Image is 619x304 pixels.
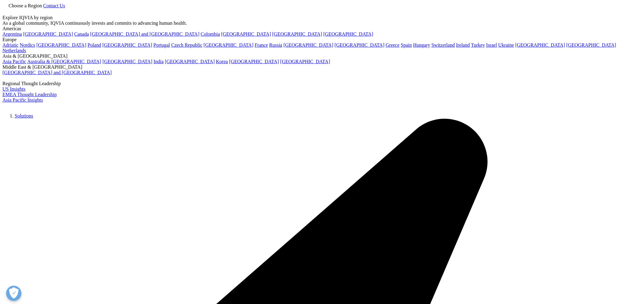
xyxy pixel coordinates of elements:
a: [GEOGRAPHIC_DATA] [334,42,384,48]
a: [GEOGRAPHIC_DATA] [566,42,616,48]
a: Argentina [2,31,22,37]
a: [GEOGRAPHIC_DATA] and [GEOGRAPHIC_DATA] [2,70,112,75]
a: [GEOGRAPHIC_DATA] [23,31,73,37]
div: Regional Thought Leadership [2,81,617,86]
a: Hungary [413,42,430,48]
a: India [153,59,164,64]
div: Asia & [GEOGRAPHIC_DATA] [2,53,617,59]
a: Czech Republic [171,42,202,48]
div: Middle East & [GEOGRAPHIC_DATA] [2,64,617,70]
a: Asia Pacific Insights [2,97,43,103]
a: [GEOGRAPHIC_DATA] [272,31,322,37]
a: [GEOGRAPHIC_DATA] [204,42,253,48]
a: [GEOGRAPHIC_DATA] [102,59,152,64]
a: Ukraine [498,42,514,48]
a: [GEOGRAPHIC_DATA] [102,42,152,48]
a: [GEOGRAPHIC_DATA] [36,42,86,48]
a: Asia Pacific [2,59,26,64]
a: Turkey [471,42,485,48]
a: [GEOGRAPHIC_DATA] [515,42,565,48]
a: [GEOGRAPHIC_DATA] [165,59,215,64]
a: Ireland [456,42,470,48]
a: Portugal [153,42,170,48]
a: Nordics [20,42,35,48]
button: Präferenzen öffnen [6,286,21,301]
a: Adriatic [2,42,18,48]
a: Switzerland [431,42,455,48]
a: US Insights [2,86,25,92]
a: Colombia [201,31,220,37]
a: Canada [74,31,89,37]
a: [GEOGRAPHIC_DATA] [229,59,279,64]
a: EMEA Thought Leadership [2,92,57,97]
span: Choose a Region [9,3,42,8]
a: Poland [87,42,101,48]
a: Russia [269,42,282,48]
div: Europe [2,37,617,42]
a: [GEOGRAPHIC_DATA] and [GEOGRAPHIC_DATA] [90,31,199,37]
a: Korea [216,59,228,64]
a: [GEOGRAPHIC_DATA] [221,31,271,37]
a: Spain [401,42,412,48]
a: [GEOGRAPHIC_DATA] [280,59,330,64]
a: France [255,42,268,48]
a: Netherlands [2,48,26,53]
a: [GEOGRAPHIC_DATA] [283,42,333,48]
a: Israel [486,42,497,48]
a: Solutions [15,113,33,118]
a: Contact Us [43,3,65,8]
a: Greece [385,42,399,48]
a: [GEOGRAPHIC_DATA] [323,31,373,37]
div: Explore IQVIA by region [2,15,617,20]
a: Australia & [GEOGRAPHIC_DATA] [27,59,101,64]
div: Americas [2,26,617,31]
div: As a global community, IQVIA continuously invests and commits to advancing human health. [2,20,617,26]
